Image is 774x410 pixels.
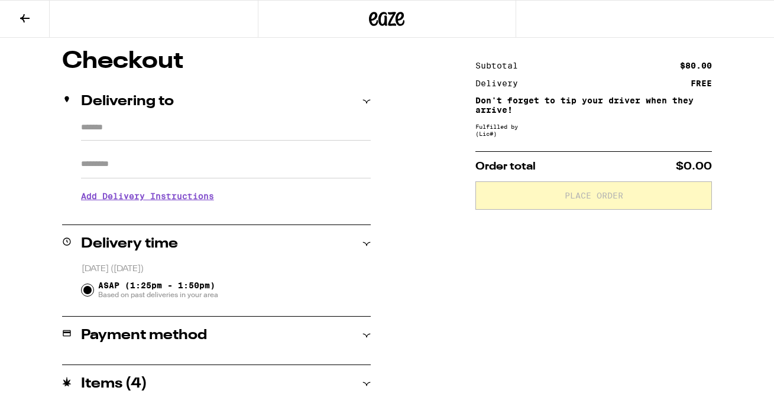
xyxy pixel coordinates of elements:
span: Order total [475,161,536,172]
span: Place Order [565,191,623,200]
h2: Delivery time [81,237,178,251]
span: ASAP (1:25pm - 1:50pm) [98,281,218,300]
h2: Payment method [81,328,207,343]
p: [DATE] ([DATE]) [82,263,371,275]
div: FREE [691,79,712,87]
h3: Add Delivery Instructions [81,183,371,210]
span: Based on past deliveries in your area [98,290,218,300]
button: Place Order [475,181,712,210]
p: We'll contact you at [PHONE_NUMBER] when we arrive [81,210,371,219]
span: $0.00 [676,161,712,172]
div: Delivery [475,79,526,87]
div: Subtotal [475,61,526,70]
div: Fulfilled by (Lic# ) [475,123,712,137]
h2: Delivering to [81,95,174,109]
h2: Items ( 4 ) [81,377,147,391]
h1: Checkout [62,50,371,73]
p: Don't forget to tip your driver when they arrive! [475,96,712,115]
div: $80.00 [680,61,712,70]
